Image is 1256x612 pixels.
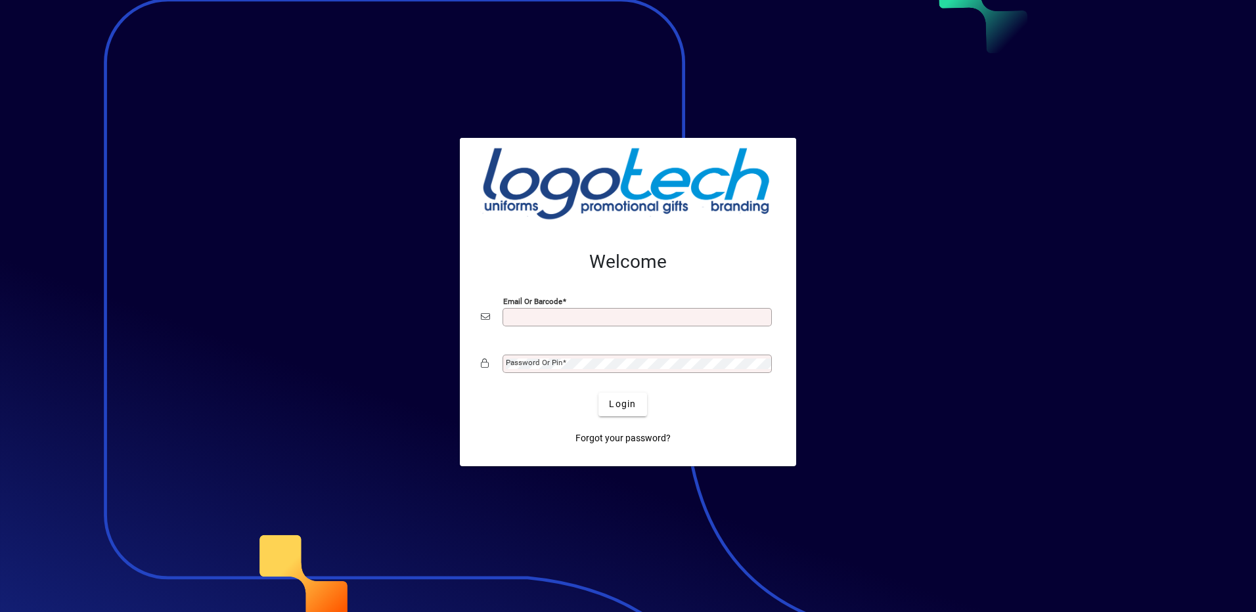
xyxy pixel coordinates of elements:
[506,358,562,367] mat-label: Password or Pin
[575,431,671,445] span: Forgot your password?
[503,296,562,305] mat-label: Email or Barcode
[481,251,775,273] h2: Welcome
[570,427,676,450] a: Forgot your password?
[598,393,646,416] button: Login
[609,397,636,411] span: Login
